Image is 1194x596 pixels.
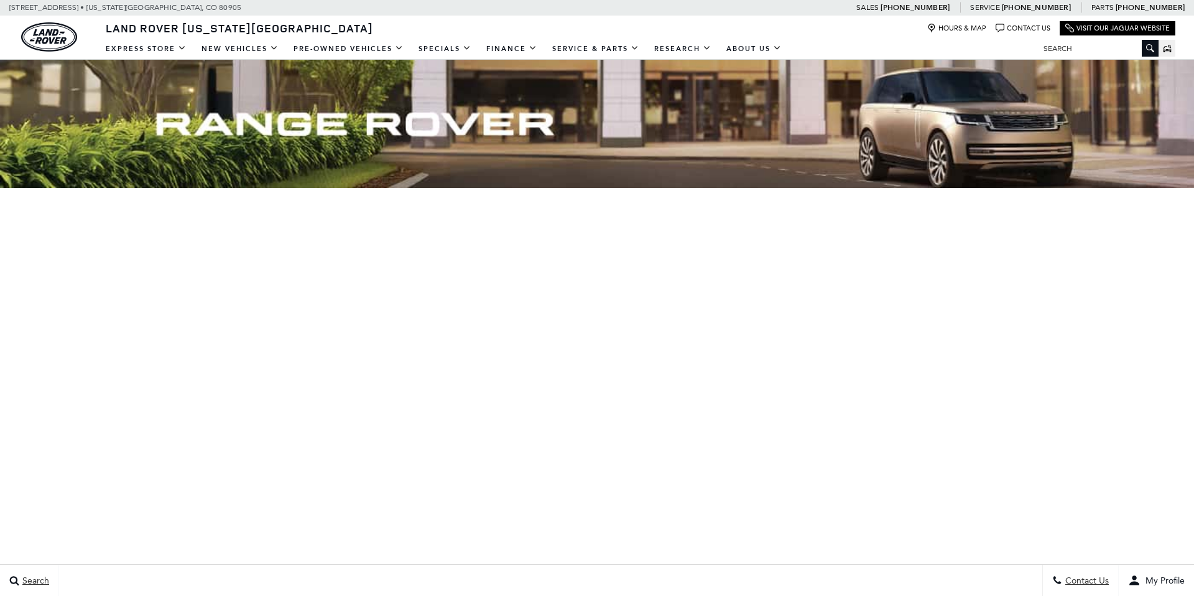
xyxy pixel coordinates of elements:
[719,38,789,60] a: About Us
[411,38,479,60] a: Specials
[194,38,286,60] a: New Vehicles
[881,2,950,12] a: [PHONE_NUMBER]
[545,38,647,60] a: Service & Parts
[1034,41,1159,56] input: Search
[19,575,49,586] span: Search
[1091,3,1114,12] span: Parts
[996,24,1050,33] a: Contact Us
[1062,575,1109,586] span: Contact Us
[1116,2,1185,12] a: [PHONE_NUMBER]
[98,38,789,60] nav: Main Navigation
[1119,565,1194,596] button: user-profile-menu
[286,38,411,60] a: Pre-Owned Vehicles
[1065,24,1170,33] a: Visit Our Jaguar Website
[98,38,194,60] a: EXPRESS STORE
[21,22,77,52] a: land-rover
[21,22,77,52] img: Land Rover
[970,3,999,12] span: Service
[647,38,719,60] a: Research
[9,3,241,12] a: [STREET_ADDRESS] • [US_STATE][GEOGRAPHIC_DATA], CO 80905
[106,21,373,35] span: Land Rover [US_STATE][GEOGRAPHIC_DATA]
[927,24,986,33] a: Hours & Map
[856,3,879,12] span: Sales
[479,38,545,60] a: Finance
[1002,2,1071,12] a: [PHONE_NUMBER]
[98,21,381,35] a: Land Rover [US_STATE][GEOGRAPHIC_DATA]
[1141,575,1185,586] span: My Profile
